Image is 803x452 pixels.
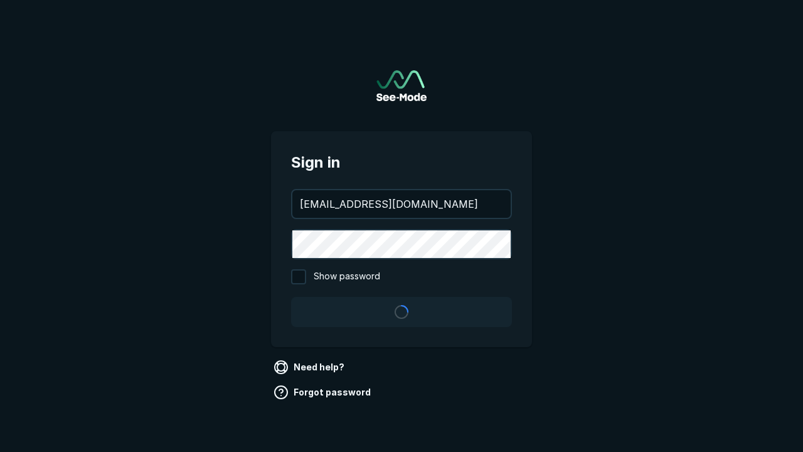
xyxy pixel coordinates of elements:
img: See-Mode Logo [376,70,427,101]
span: Sign in [291,151,512,174]
a: Need help? [271,357,349,377]
a: Forgot password [271,382,376,402]
input: your@email.com [292,190,511,218]
span: Show password [314,269,380,284]
a: Go to sign in [376,70,427,101]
